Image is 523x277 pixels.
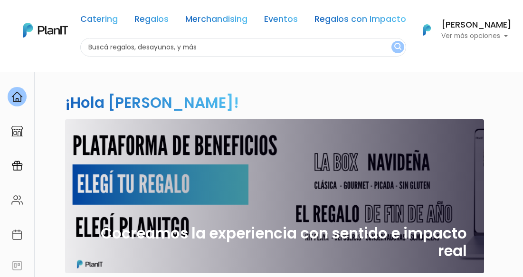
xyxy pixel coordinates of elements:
[264,15,298,27] a: Eventos
[411,18,512,42] button: PlanIt Logo [PERSON_NAME] Ver más opciones
[11,260,23,271] img: feedback-78b5a0c8f98aac82b08bfc38622c3050aee476f2c9584af64705fc4e61158814.svg
[314,15,406,27] a: Regalos con Impacto
[185,15,247,27] a: Merchandising
[394,43,401,52] img: search_button-432b6d5273f82d61273b3651a40e1bd1b912527efae98b1b7a1b2c0702e16a8d.svg
[11,91,23,103] img: home-e721727adea9d79c4d83392d1f703f7f8bce08238fde08b1acbfd93340b81755.svg
[11,229,23,240] img: calendar-87d922413cdce8b2cf7b7f5f62616a5cf9e4887200fb71536465627b3292af00.svg
[80,15,118,27] a: Catering
[82,225,467,260] h2: Cocreamos la experiencia con sentido e impacto real
[80,38,406,57] input: Buscá regalos, desayunos, y más
[65,92,239,113] h2: ¡Hola [PERSON_NAME]!
[11,125,23,137] img: marketplace-4ceaa7011d94191e9ded77b95e3339b90024bf715f7c57f8cf31f2d8c509eaba.svg
[441,33,512,39] p: Ver más opciones
[11,194,23,206] img: people-662611757002400ad9ed0e3c099ab2801c6687ba6c219adb57efc949bc21e19d.svg
[11,160,23,172] img: campaigns-02234683943229c281be62815700db0a1741e53638e28bf9629b52c665b00959.svg
[23,23,68,38] img: PlanIt Logo
[441,21,512,29] h6: [PERSON_NAME]
[417,19,437,40] img: PlanIt Logo
[134,15,169,27] a: Regalos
